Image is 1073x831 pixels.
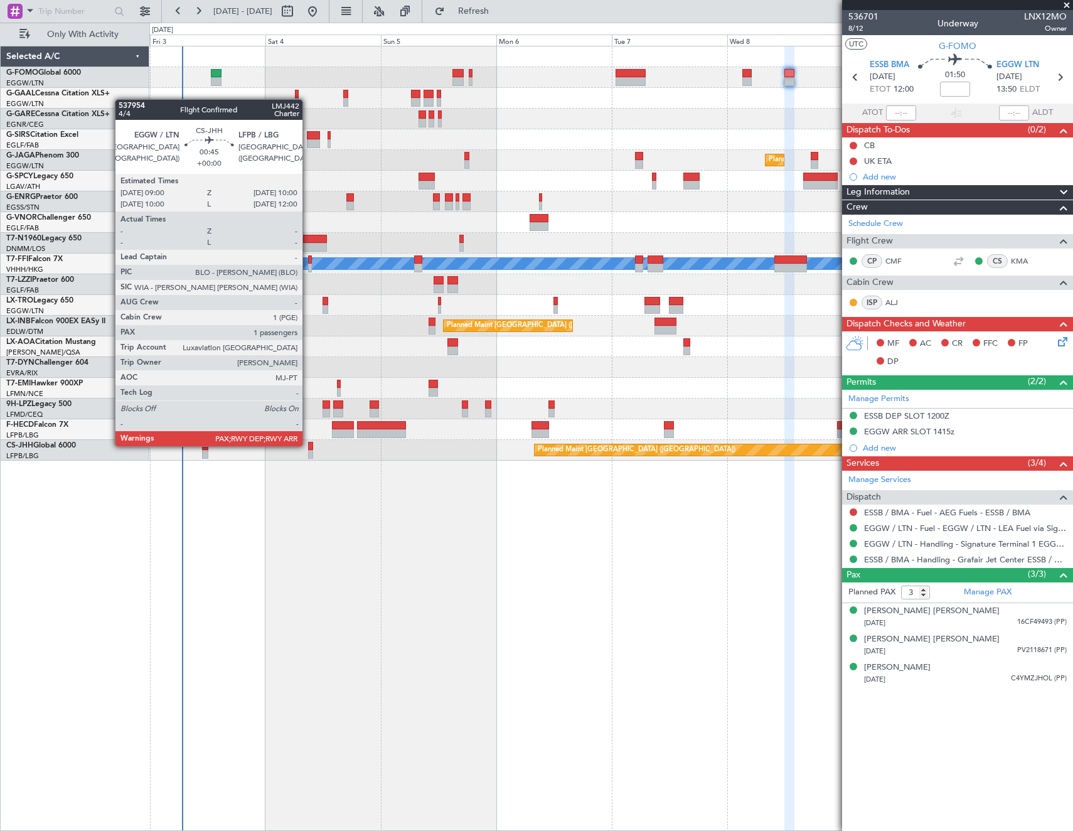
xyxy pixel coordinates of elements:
[864,539,1067,549] a: EGGW / LTN - Handling - Signature Terminal 1 EGGW / LTN
[894,83,914,96] span: 12:00
[129,316,249,335] div: Planned Maint [GEOGRAPHIC_DATA]
[846,456,879,471] span: Services
[864,646,885,656] span: [DATE]
[6,69,81,77] a: G-FOMOGlobal 6000
[6,410,43,419] a: LFMD/CEQ
[6,286,39,295] a: EGLF/FAB
[1024,10,1067,23] span: LNX12MO
[870,59,909,72] span: ESSB BMA
[864,426,954,437] div: EGGW ARR SLOT 1415z
[846,375,876,390] span: Permits
[6,214,37,222] span: G-VNOR
[983,338,998,350] span: FFC
[6,348,80,357] a: [PERSON_NAME]/QSA
[6,265,43,274] a: VHHH/HKG
[848,218,903,230] a: Schedule Crew
[864,523,1067,533] a: EGGW / LTN - Fuel - EGGW / LTN - LEA Fuel via Signature in EGGW
[6,90,110,97] a: G-GAALCessna Citation XLS+
[1017,645,1067,656] span: PV2118671 (PP)
[939,40,976,53] span: G-FOMO
[1018,338,1028,350] span: FP
[864,618,885,628] span: [DATE]
[862,296,882,309] div: ISP
[6,152,35,159] span: G-JAGA
[447,7,500,16] span: Refresh
[429,1,504,21] button: Refresh
[6,442,76,449] a: CS-JHHGlobal 6000
[864,675,885,684] span: [DATE]
[848,393,909,405] a: Manage Permits
[937,17,978,30] div: Underway
[862,254,882,268] div: CP
[920,338,931,350] span: AC
[6,110,110,118] a: G-GARECessna Citation XLS+
[6,141,39,150] a: EGLF/FAB
[6,173,73,180] a: G-SPCYLegacy 650
[848,474,911,486] a: Manage Services
[846,568,860,582] span: Pax
[887,338,899,350] span: MF
[6,223,39,233] a: EGLF/FAB
[6,235,41,242] span: T7-N1960
[887,356,899,368] span: DP
[6,131,30,139] span: G-SIRS
[6,276,32,284] span: T7-LZZI
[6,78,44,88] a: EGGW/LTN
[6,318,31,325] span: LX-INB
[6,380,83,387] a: T7-EMIHawker 900XP
[14,24,136,45] button: Only With Activity
[6,368,38,378] a: EVRA/RIX
[1028,456,1046,469] span: (3/4)
[870,83,890,96] span: ETOT
[381,35,496,46] div: Sun 5
[6,244,45,254] a: DNMM/LOS
[6,359,88,367] a: T7-DYNChallenger 604
[1017,617,1067,628] span: 16CF49493 (PP)
[496,35,612,46] div: Mon 6
[846,317,966,331] span: Dispatch Checks and Weather
[150,35,265,46] div: Fri 3
[6,276,74,284] a: T7-LZZIPraetor 600
[945,69,965,82] span: 01:50
[864,410,949,421] div: ESSB DEP SLOT 1200Z
[996,59,1039,72] span: EGGW LTN
[6,193,78,201] a: G-ENRGPraetor 600
[6,120,44,129] a: EGNR/CEG
[845,38,867,50] button: UTC
[727,35,843,46] div: Wed 8
[1020,83,1040,96] span: ELDT
[885,255,914,267] a: CMF
[6,297,33,304] span: LX-TRO
[864,605,1000,618] div: [PERSON_NAME] [PERSON_NAME]
[6,255,28,263] span: T7-FFI
[864,156,892,166] div: UK ETA
[6,338,96,346] a: LX-AOACitation Mustang
[846,200,868,215] span: Crew
[152,25,173,36] div: [DATE]
[6,327,43,336] a: EDLW/DTM
[864,554,1067,565] a: ESSB / BMA - Handling - Grafair Jet Center ESSB / BMA
[996,83,1017,96] span: 13:50
[6,173,33,180] span: G-SPCY
[6,110,35,118] span: G-GARE
[864,507,1030,518] a: ESSB / BMA - Fuel - AEG Fuels - ESSB / BMA
[6,90,35,97] span: G-GAAL
[6,99,44,109] a: EGGW/LTN
[6,400,72,408] a: 9H-LPZLegacy 500
[6,255,63,263] a: T7-FFIFalcon 7X
[769,151,966,169] div: Planned Maint [GEOGRAPHIC_DATA] ([GEOGRAPHIC_DATA])
[886,105,916,121] input: --:--
[952,338,963,350] span: CR
[6,389,43,399] a: LFMN/NCE
[38,2,110,21] input: Trip Number
[6,359,35,367] span: T7-DYN
[6,214,91,222] a: G-VNORChallenger 650
[6,182,40,191] a: LGAV/ATH
[6,421,68,429] a: F-HECDFalcon 7X
[6,193,36,201] span: G-ENRG
[846,234,893,249] span: Flight Crew
[863,171,1067,182] div: Add new
[6,306,44,316] a: EGGW/LTN
[612,35,727,46] div: Tue 7
[538,441,735,459] div: Planned Maint [GEOGRAPHIC_DATA] ([GEOGRAPHIC_DATA])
